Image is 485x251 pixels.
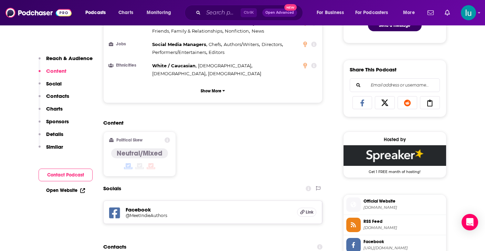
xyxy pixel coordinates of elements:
h3: Ethnicities [109,63,149,68]
span: Official Website [363,198,443,204]
span: Podcasts [85,8,106,18]
a: Share on Reddit [398,96,418,109]
button: Open AdvancedNew [262,9,297,17]
p: Contacts [46,93,69,99]
span: , [209,41,222,48]
span: Charts [118,8,133,18]
h5: @MeetIndieAuthors [126,213,236,218]
button: Contact Podcast [39,169,93,181]
a: Open Website [46,187,85,193]
p: Reach & Audience [46,55,93,61]
span: Chefs [209,42,221,47]
h2: Content [103,119,317,126]
span: For Podcasters [355,8,388,18]
span: More [403,8,415,18]
a: Show notifications dropdown [442,7,453,19]
span: , [262,41,283,48]
span: , [152,48,207,56]
span: , [224,41,260,48]
span: , [225,27,250,35]
a: @MeetIndieAuthors [126,213,292,218]
span: Wining & dining [152,20,190,26]
span: Social Media Managers [152,42,206,47]
p: Charts [46,105,63,112]
span: White / Caucasian [152,63,196,68]
span: Editors [209,49,224,55]
span: , [152,70,207,78]
span: , [152,27,223,35]
h3: Jobs [109,42,149,46]
span: [DEMOGRAPHIC_DATA] [152,71,205,76]
span: Authors/Writers [224,42,259,47]
button: Reach & Audience [39,55,93,68]
a: RSS Feed[DOMAIN_NAME] [346,218,443,232]
img: Podchaser - Follow, Share and Rate Podcasts [6,6,72,19]
div: Hosted by [344,137,446,142]
p: Social [46,80,62,87]
a: Share on Facebook [352,96,372,109]
button: Details [39,131,63,144]
span: Nonfiction [225,28,249,34]
span: News [252,28,264,34]
button: Show More [109,84,317,97]
button: open menu [312,7,352,18]
span: New [284,4,297,11]
span: Get 1 FREE month of hosting! [344,166,446,174]
img: Spreaker Deal: Get 1 FREE month of hosting! [344,145,446,166]
button: Social [39,80,62,93]
button: Show profile menu [461,5,476,20]
span: Performers/Entertainers [152,49,206,55]
span: spreaker.com [363,225,443,230]
span: Facebook [363,239,443,245]
p: Sponsors [46,118,69,125]
span: Link [306,209,314,215]
div: Search podcasts, credits, & more... [191,5,309,21]
span: American [258,20,280,26]
span: , [152,41,207,48]
span: For Business [317,8,344,18]
a: Spreaker Deal: Get 1 FREE month of hosting! [344,145,446,173]
div: Open Intercom Messenger [462,214,478,230]
span: indiebooksource.com [363,205,443,210]
p: Details [46,131,63,137]
button: open menu [81,7,115,18]
a: Share on X/Twitter [375,96,395,109]
span: Friends, Family & Relationships [152,28,222,34]
input: Search podcasts, credits, & more... [203,7,241,18]
p: Show More [201,89,221,93]
a: Show notifications dropdown [425,7,436,19]
p: Similar [46,144,63,150]
h2: Socials [103,182,121,195]
button: Sponsors [39,118,69,131]
span: , [152,62,197,70]
span: Restaurants, Food & Grocery [193,20,255,26]
input: Email address or username... [356,79,434,92]
h3: Share This Podcast [350,66,397,73]
span: [DEMOGRAPHIC_DATA] [208,71,261,76]
button: Similar [39,144,63,156]
button: open menu [351,7,398,18]
a: Official Website[DOMAIN_NAME] [346,197,443,212]
a: Copy Link [420,96,440,109]
h2: Political Skew [116,138,143,142]
h5: Facebook [126,206,292,213]
span: RSS Feed [363,218,443,225]
span: Ctrl K [241,8,257,17]
a: Charts [114,7,137,18]
span: [DEMOGRAPHIC_DATA] [198,63,251,68]
div: Search followers [350,78,440,92]
span: Directors [262,42,282,47]
button: open menu [142,7,180,18]
h4: Neutral/Mixed [117,149,162,158]
button: Charts [39,105,63,118]
button: Contacts [39,93,69,105]
button: Content [39,68,66,80]
span: Open Advanced [265,11,294,14]
a: Link [297,208,316,217]
button: open menu [398,7,423,18]
span: Monitoring [147,8,171,18]
p: Content [46,68,66,74]
span: Logged in as lusodano [461,5,476,20]
span: , [198,62,252,70]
